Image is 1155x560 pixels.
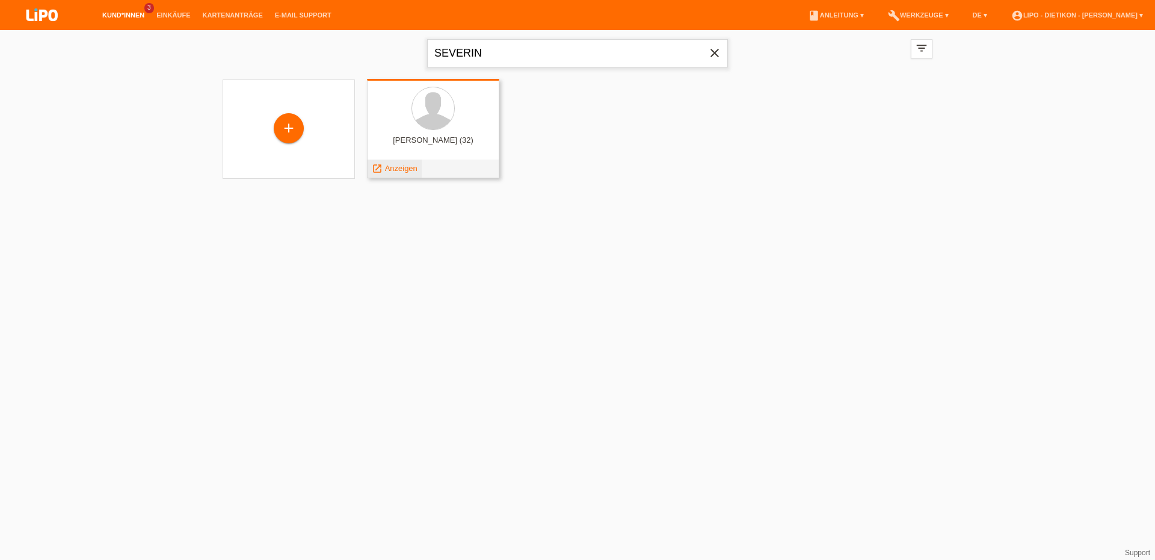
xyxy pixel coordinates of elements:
[144,3,154,13] span: 3
[802,11,870,19] a: bookAnleitung ▾
[967,11,993,19] a: DE ▾
[197,11,269,19] a: Kartenanträge
[12,25,72,34] a: LIPO pay
[377,135,490,155] div: [PERSON_NAME] (32)
[882,11,955,19] a: buildWerkzeuge ▾
[915,42,928,55] i: filter_list
[427,39,728,67] input: Suche...
[1125,549,1150,557] a: Support
[150,11,196,19] a: Einkäufe
[1011,10,1023,22] i: account_circle
[707,46,722,60] i: close
[274,118,303,138] div: Kund*in hinzufügen
[808,10,820,22] i: book
[269,11,337,19] a: E-Mail Support
[372,163,383,174] i: launch
[96,11,150,19] a: Kund*innen
[385,164,417,173] span: Anzeigen
[1005,11,1149,19] a: account_circleLIPO - Dietikon - [PERSON_NAME] ▾
[888,10,900,22] i: build
[372,164,417,173] a: launch Anzeigen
